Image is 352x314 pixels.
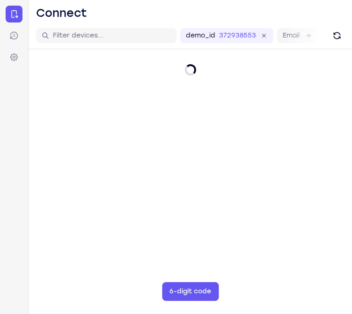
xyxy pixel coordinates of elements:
input: Filter devices... [53,31,171,40]
h1: Connect [36,6,87,21]
a: Sessions [6,27,22,44]
button: 6-digit code [162,282,219,301]
label: demo_id [186,31,215,40]
button: Refresh [330,28,345,43]
label: Email [283,31,300,40]
a: Connect [6,6,22,22]
a: Settings [6,49,22,66]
